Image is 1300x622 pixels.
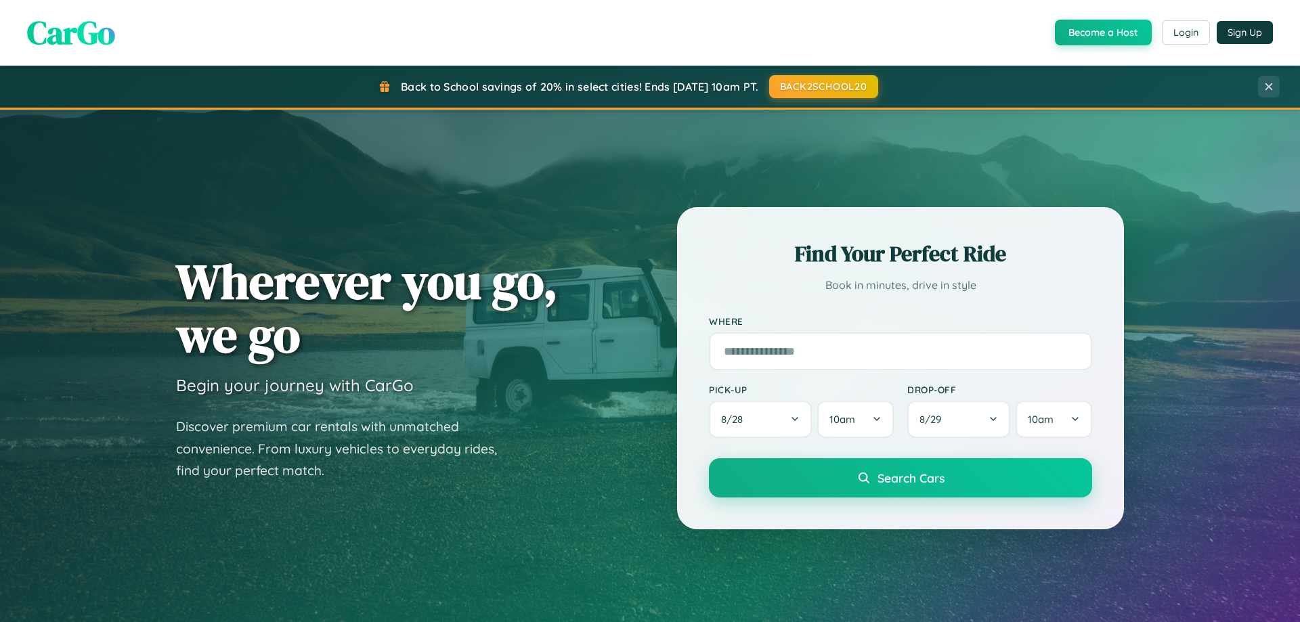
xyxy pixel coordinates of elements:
button: 10am [1016,401,1092,438]
button: Sign Up [1217,21,1273,44]
p: Book in minutes, drive in style [709,275,1092,295]
button: 10am [817,401,894,438]
h3: Begin your journey with CarGo [176,375,414,395]
button: Become a Host [1055,20,1152,45]
label: Pick-up [709,384,894,395]
span: CarGo [27,10,115,55]
span: 8 / 28 [721,413,750,426]
button: 8/29 [907,401,1010,438]
span: Back to School savings of 20% in select cities! Ends [DATE] 10am PT. [401,80,758,93]
p: Discover premium car rentals with unmatched convenience. From luxury vehicles to everyday rides, ... [176,416,515,482]
h1: Wherever you go, we go [176,254,558,361]
button: Login [1162,20,1210,45]
span: 10am [829,413,855,426]
button: Search Cars [709,458,1092,497]
span: Search Cars [877,470,945,485]
button: BACK2SCHOOL20 [769,75,878,98]
label: Where [709,315,1092,327]
span: 8 / 29 [919,413,948,426]
label: Drop-off [907,384,1092,395]
span: 10am [1028,413,1054,426]
h2: Find Your Perfect Ride [709,239,1092,269]
button: 8/28 [709,401,812,438]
